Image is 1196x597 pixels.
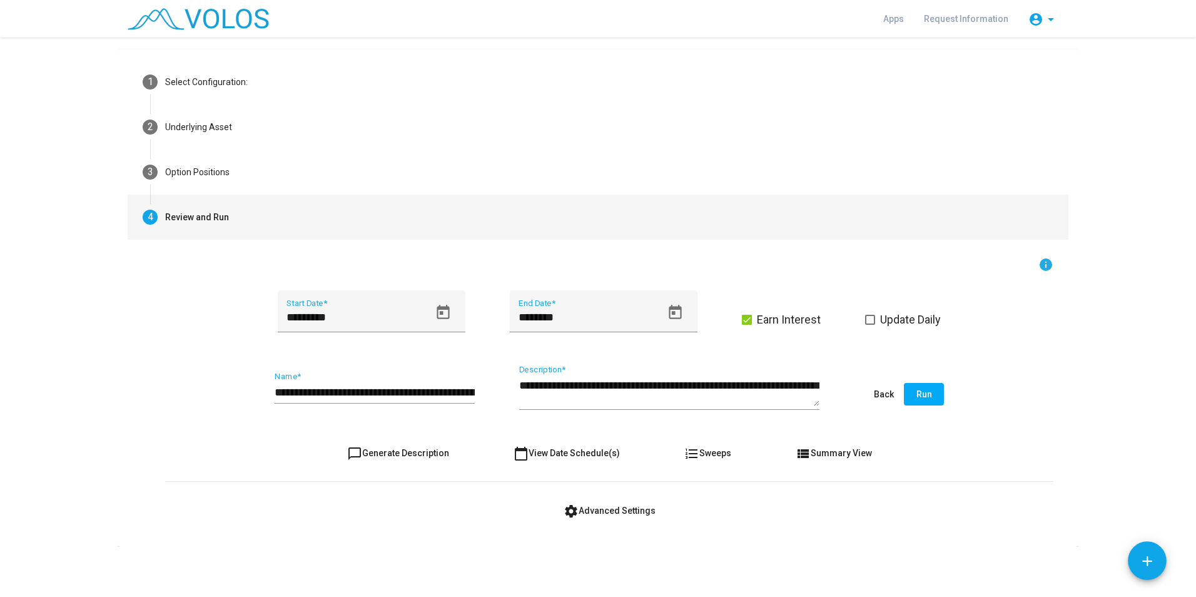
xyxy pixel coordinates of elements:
[864,383,904,406] button: Back
[347,446,362,461] mat-icon: chat_bubble_outline
[1128,541,1167,580] button: Add icon
[1038,257,1053,272] mat-icon: info
[880,312,941,327] span: Update Daily
[786,442,882,464] button: Summary View
[429,298,457,327] button: Open calendar
[148,121,153,133] span: 2
[148,76,153,88] span: 1
[1043,12,1058,27] mat-icon: arrow_drop_down
[165,166,230,179] div: Option Positions
[554,499,666,522] button: Advanced Settings
[924,14,1008,24] span: Request Information
[914,8,1018,30] a: Request Information
[873,8,914,30] a: Apps
[564,506,656,516] span: Advanced Settings
[514,448,620,458] span: View Date Schedule(s)
[504,442,630,464] button: View Date Schedule(s)
[874,389,894,399] span: Back
[1028,12,1043,27] mat-icon: account_circle
[684,446,699,461] mat-icon: format_list_numbered
[1139,553,1155,569] mat-icon: add
[916,389,932,399] span: Run
[165,211,229,224] div: Review and Run
[757,312,821,327] span: Earn Interest
[165,121,232,134] div: Underlying Asset
[514,446,529,461] mat-icon: calendar_today
[165,76,248,89] div: Select Configuration:
[564,504,579,519] mat-icon: settings
[904,383,944,406] button: Run
[148,211,153,223] span: 4
[796,446,811,461] mat-icon: view_list
[347,448,449,458] span: Generate Description
[674,442,741,464] button: Sweeps
[684,448,731,458] span: Sweeps
[337,442,459,464] button: Generate Description
[796,448,872,458] span: Summary View
[661,298,689,327] button: Open calendar
[883,14,904,24] span: Apps
[148,166,153,178] span: 3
